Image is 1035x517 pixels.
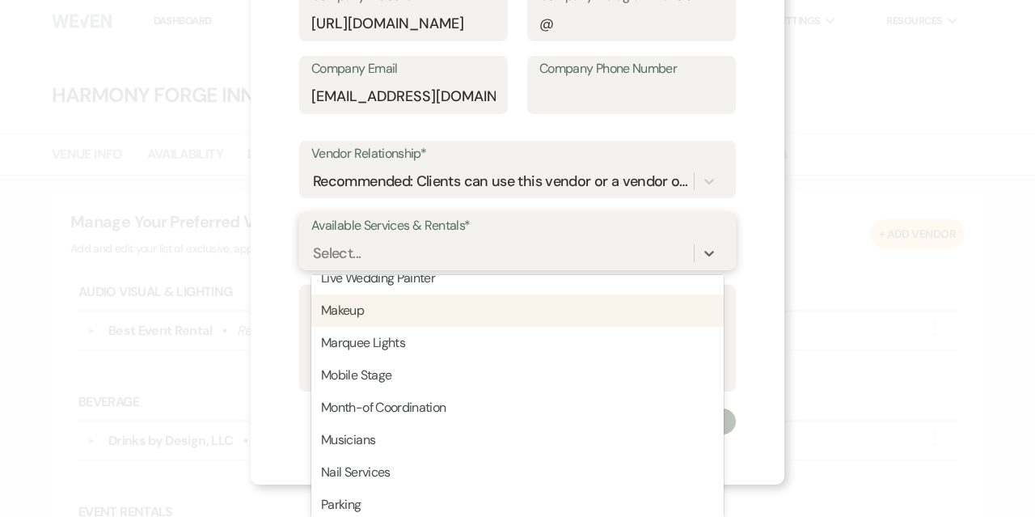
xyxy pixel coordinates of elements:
div: Makeup [311,295,724,327]
div: Recommended: Clients can use this vendor or a vendor of their choice. [313,170,689,192]
div: Marquee Lights [311,327,724,359]
label: Company Phone Number [539,57,724,81]
label: Available Services & Rentals* [311,214,724,238]
label: Company Email [311,57,496,81]
div: Mobile Stage [311,359,724,392]
div: @ [539,13,553,35]
div: Month-of Coordination [311,392,724,424]
div: Musicians [311,424,724,456]
div: Select... [313,242,361,264]
div: Nail Services [311,456,724,489]
label: Vendor Relationship* [311,142,724,166]
div: Live Wedding Painter [311,262,724,295]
